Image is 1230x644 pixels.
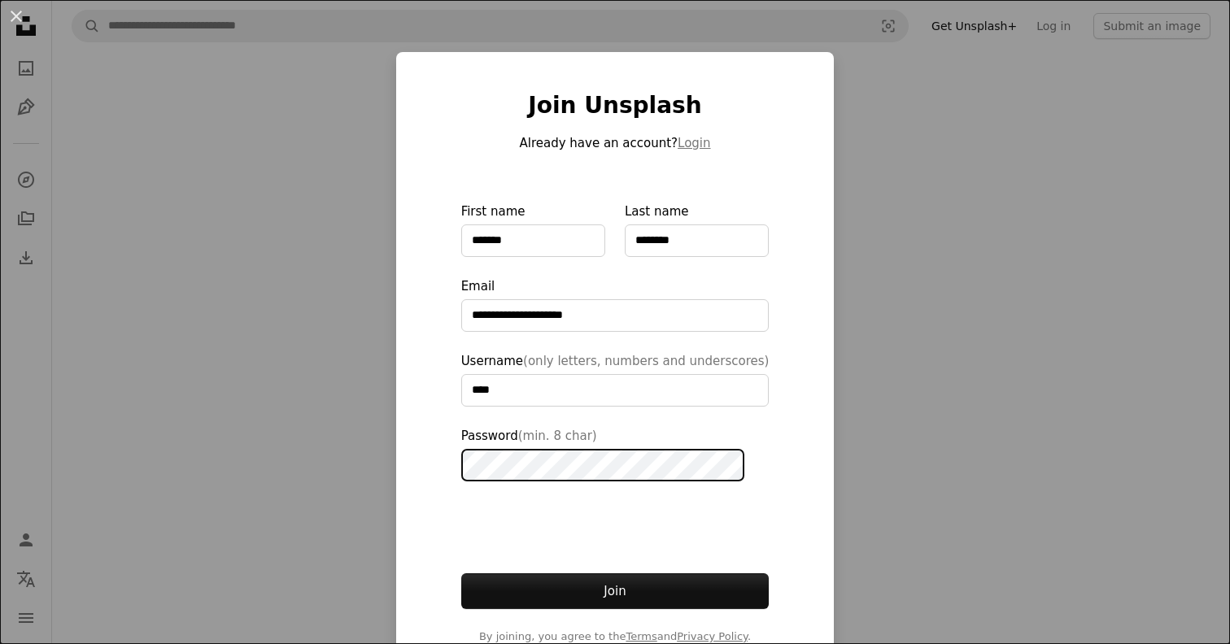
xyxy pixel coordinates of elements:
label: Password [461,426,770,481]
p: Already have an account? [461,133,770,153]
a: Terms [626,630,656,642]
h1: Join Unsplash [461,91,770,120]
input: Last name [625,224,769,257]
input: Password(min. 8 char) [461,449,744,481]
label: First name [461,202,605,257]
input: Username(only letters, numbers and underscores) [461,374,770,407]
label: Username [461,351,770,407]
input: Email [461,299,770,332]
button: Join [461,573,770,609]
button: Login [678,133,710,153]
span: (min. 8 char) [518,429,597,443]
label: Email [461,276,770,332]
a: Privacy Policy [677,630,748,642]
span: (only letters, numbers and underscores) [523,354,769,368]
input: First name [461,224,605,257]
label: Last name [625,202,769,257]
